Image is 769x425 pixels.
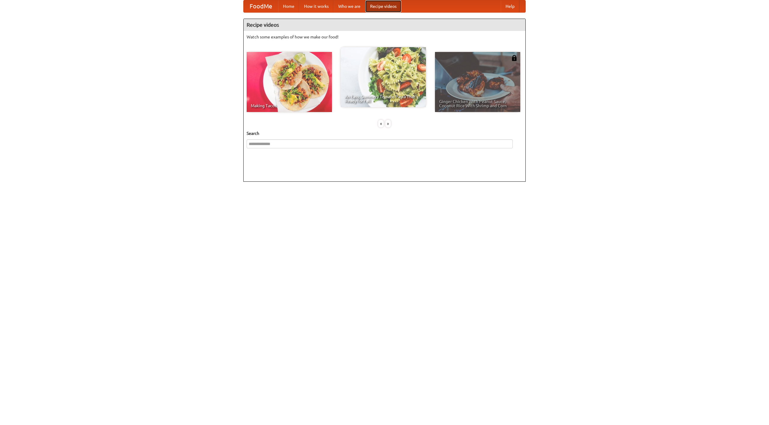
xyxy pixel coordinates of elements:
a: Making Tacos [247,52,332,112]
a: Recipe videos [365,0,401,12]
a: Help [501,0,519,12]
a: Home [278,0,299,12]
a: Who we are [333,0,365,12]
span: An Easy, Summery Tomato Pasta That's Ready for Fall [345,95,422,103]
a: FoodMe [244,0,278,12]
div: » [385,120,391,127]
span: Making Tacos [251,104,328,108]
div: « [378,120,384,127]
h4: Recipe videos [244,19,525,31]
img: 483408.png [511,55,517,61]
h5: Search [247,130,522,136]
a: An Easy, Summery Tomato Pasta That's Ready for Fall [341,47,426,107]
a: How it works [299,0,333,12]
p: Watch some examples of how we make our food! [247,34,522,40]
